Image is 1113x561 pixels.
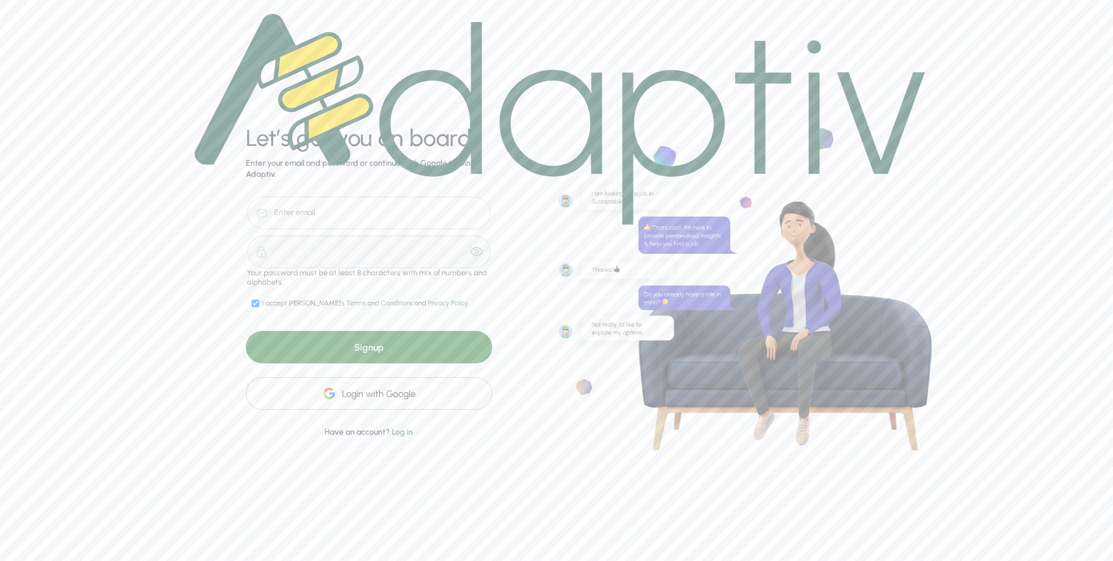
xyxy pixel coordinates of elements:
[470,245,483,258] img: eye-filled.9d90107b148acf859ab1e76be1dae14b.svg
[556,111,932,451] img: bg-stone
[346,299,414,307] span: Terms and Conditions
[322,387,336,400] img: google-icon.2f27fcd6077ff8336a97d9c3f95f339d.svg
[246,413,492,438] div: Have an account?
[195,14,925,225] img: logo.1749501288befa47a911bf1f7fa84db0.svg
[246,331,492,363] div: Signup
[262,299,468,308] div: I accept [PERSON_NAME]'s and
[428,299,468,307] span: Privacy Policy
[392,427,413,437] span: Log in
[247,268,491,287] div: Your password must be at least 8 characters with mix of numbers and alphabets.
[246,377,492,410] div: Login with Google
